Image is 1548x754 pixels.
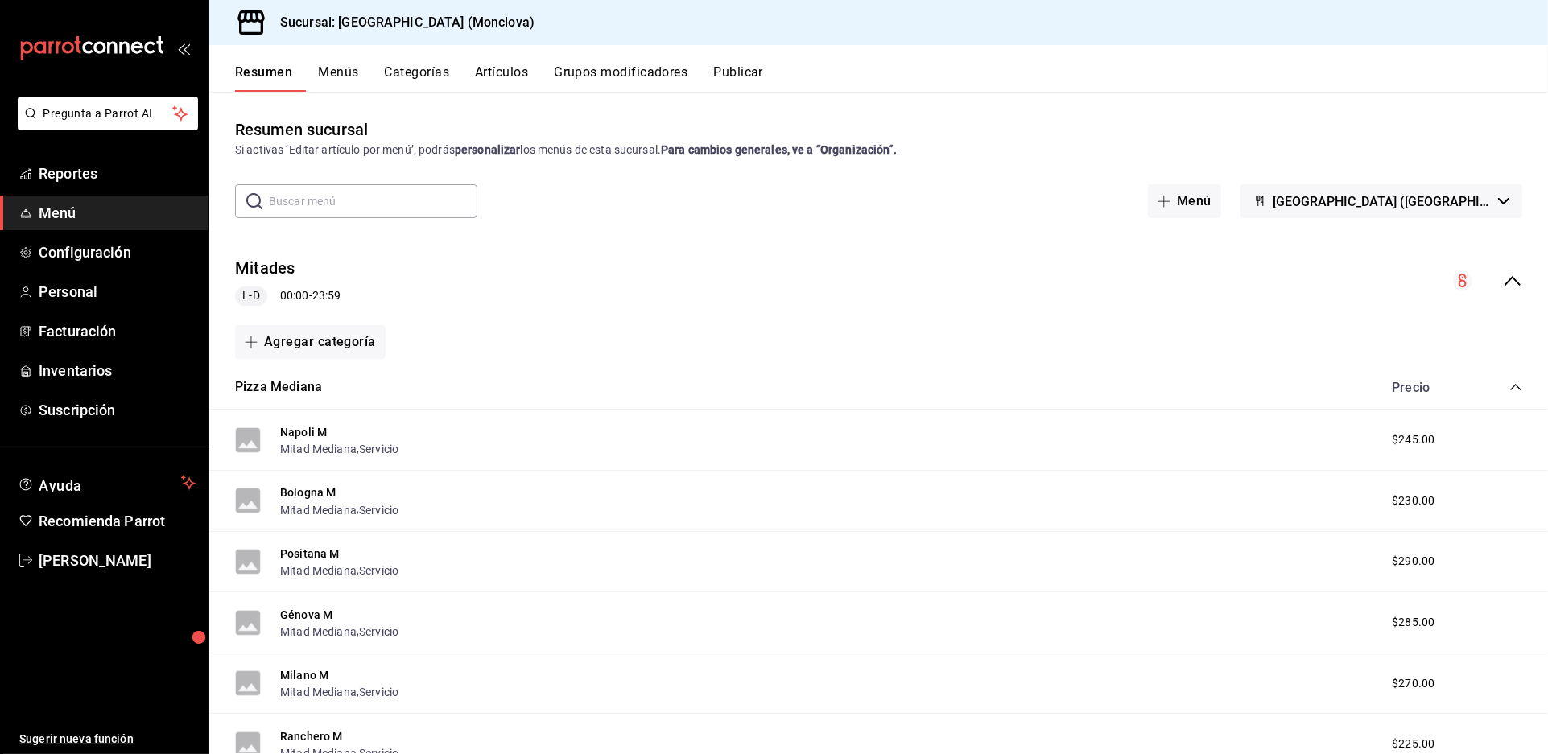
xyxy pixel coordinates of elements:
button: Artículos [475,64,528,92]
button: Pizza Mediana [235,378,322,397]
button: Milano M [280,667,328,683]
a: Pregunta a Parrot AI [11,117,198,134]
span: $270.00 [1392,675,1434,692]
button: Publicar [713,64,763,92]
button: Servicio [359,441,398,457]
div: Precio [1376,380,1479,395]
button: collapse-category-row [1509,381,1522,393]
div: , [280,683,398,700]
span: Personal [39,281,196,303]
h3: Sucursal: [GEOGRAPHIC_DATA] (Monclova) [267,13,535,32]
button: Mitad Mediana [280,441,357,457]
span: Configuración [39,241,196,263]
span: $285.00 [1392,614,1434,631]
span: L-D [236,287,266,304]
input: Buscar menú [269,185,477,217]
strong: personalizar [455,143,521,156]
div: Si activas ‘Editar artículo por menú’, podrás los menús de esta sucursal. [235,142,1522,159]
button: Servicio [359,502,398,518]
span: Sugerir nueva función [19,731,196,748]
span: Pregunta a Parrot AI [43,105,173,122]
button: Resumen [235,64,292,92]
span: $225.00 [1392,735,1434,752]
span: Inventarios [39,360,196,381]
button: Servicio [359,684,398,700]
span: Menú [39,202,196,224]
button: Napoli M [280,424,327,440]
span: Ayuda [39,473,175,492]
button: Bologna M [280,484,336,501]
button: Mitad Mediana [280,502,357,518]
div: , [280,562,398,579]
button: Ranchero M [280,728,343,744]
div: , [280,440,398,457]
span: Suscripción [39,399,196,421]
span: $245.00 [1392,431,1434,448]
strong: Para cambios generales, ve a “Organización”. [661,143,897,156]
button: Servicio [359,624,398,640]
span: [GEOGRAPHIC_DATA] ([GEOGRAPHIC_DATA]) [1273,194,1492,209]
button: open_drawer_menu [177,42,190,55]
span: $290.00 [1392,553,1434,570]
button: Positana M [280,546,340,562]
span: Facturación [39,320,196,342]
button: Mitades [235,257,295,280]
span: Recomienda Parrot [39,510,196,532]
div: , [280,501,398,517]
span: [PERSON_NAME] [39,550,196,571]
button: Pregunta a Parrot AI [18,97,198,130]
button: Agregar categoría [235,325,386,359]
button: Génova M [280,607,332,623]
button: Mitad Mediana [280,562,357,579]
span: $230.00 [1392,492,1434,509]
div: Resumen sucursal [235,117,368,142]
div: , [280,623,398,640]
button: Mitad Mediana [280,624,357,640]
div: navigation tabs [235,64,1548,92]
button: Menú [1148,184,1221,218]
button: Categorías [385,64,450,92]
span: Reportes [39,163,196,184]
button: Menús [318,64,358,92]
div: 00:00 - 23:59 [235,286,341,306]
button: Mitad Mediana [280,684,357,700]
button: Grupos modificadores [554,64,687,92]
div: collapse-menu-row [209,244,1548,319]
button: Servicio [359,562,398,579]
button: [GEOGRAPHIC_DATA] ([GEOGRAPHIC_DATA]) [1240,184,1522,218]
